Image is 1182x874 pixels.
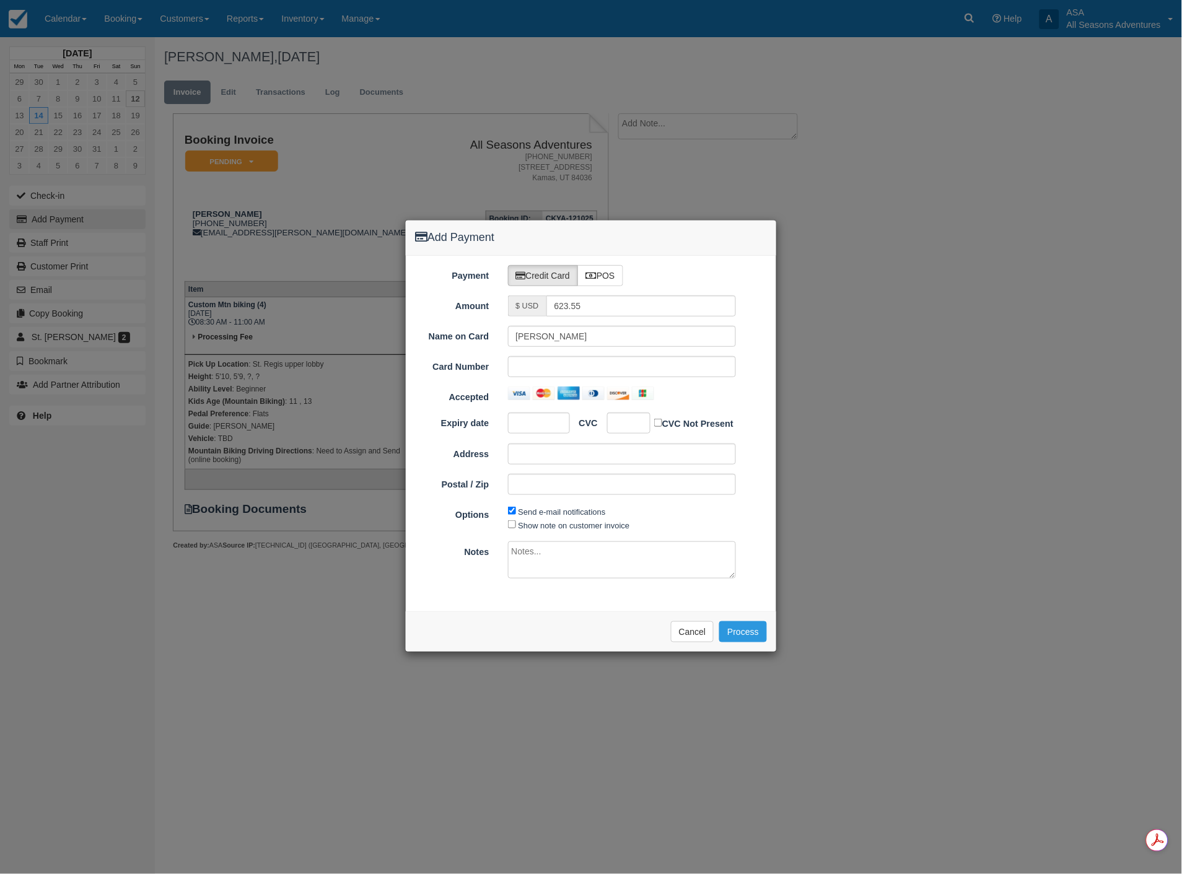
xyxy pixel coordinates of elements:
[671,621,714,642] button: Cancel
[615,417,634,429] iframe: Secure CVC input frame
[546,295,737,317] input: Valid amount required.
[406,444,499,461] label: Address
[577,265,623,286] label: POS
[516,302,539,310] small: $ USD
[519,521,630,530] label: Show note on customer invoice
[406,541,499,559] label: Notes
[519,507,606,517] label: Send e-mail notifications
[508,265,579,286] label: Credit Card
[406,387,499,404] label: Accepted
[570,413,598,430] label: CVC
[406,474,499,491] label: Postal / Zip
[516,361,729,373] iframe: Secure card number input frame
[415,230,767,246] h4: Add Payment
[406,413,499,430] label: Expiry date
[406,265,499,282] label: Payment
[654,416,733,430] label: CVC Not Present
[406,295,499,313] label: Amount
[406,326,499,343] label: Name on Card
[406,356,499,374] label: Card Number
[654,419,662,427] input: CVC Not Present
[516,417,553,429] iframe: Secure expiration date input frame
[719,621,767,642] button: Process
[406,504,499,522] label: Options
